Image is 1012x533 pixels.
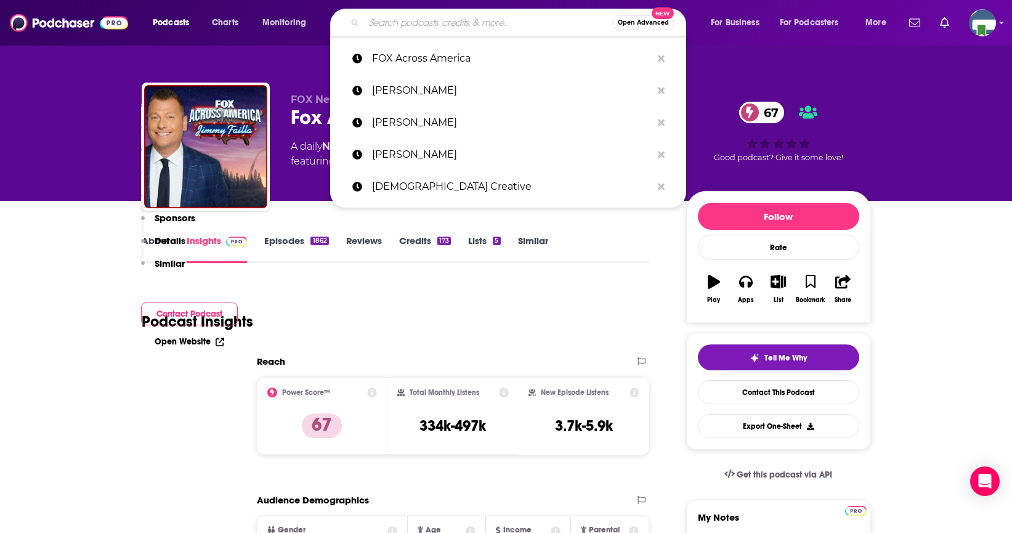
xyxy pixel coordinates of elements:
p: joel osteen [372,139,652,171]
div: Apps [738,296,754,304]
a: [PERSON_NAME] [330,139,686,171]
p: Similar [155,258,185,269]
a: Pro website [845,504,867,516]
button: Bookmark [795,267,827,311]
span: Monitoring [262,14,306,31]
a: Similar [518,235,548,263]
button: tell me why sparkleTell Me Why [698,344,859,370]
button: Play [698,267,730,311]
a: News [322,140,350,152]
button: Export One-Sheet [698,414,859,438]
div: Search podcasts, credits, & more... [342,9,698,37]
img: Podchaser - Follow, Share and Rate Podcasts [10,11,128,35]
button: Open AdvancedNew [612,15,674,30]
h2: Reach [257,356,285,367]
a: Episodes1862 [264,235,328,263]
a: Contact This Podcast [698,380,859,404]
img: User Profile [969,9,996,36]
span: Open Advanced [618,20,669,26]
span: For Podcasters [780,14,839,31]
div: 1862 [310,237,328,245]
a: [PERSON_NAME] [330,75,686,107]
a: Get this podcast via API [714,460,843,490]
h3: 334k-497k [419,417,486,435]
a: Open Website [155,336,224,347]
span: More [865,14,886,31]
div: Open Intercom Messenger [970,466,1000,496]
button: Similar [141,258,185,280]
div: List [774,296,783,304]
a: Show notifications dropdown [904,12,925,33]
button: open menu [254,13,322,33]
span: featuring [291,154,646,169]
a: 67 [739,102,785,123]
a: FOX Across America [330,43,686,75]
span: Tell Me Why [764,353,807,363]
div: A daily podcast [291,139,646,169]
img: Fox Across America w/ Jimmy Failla [144,85,267,208]
a: Credits173 [399,235,451,263]
a: Charts [204,13,246,33]
h3: 3.7k-5.9k [555,417,613,435]
span: Get this podcast via API [737,470,832,480]
span: New [652,7,674,19]
p: Christian Creative [372,171,652,203]
span: Charts [212,14,238,31]
p: Ben Shapiro [372,107,652,139]
a: Lists5 [468,235,500,263]
p: 67 [302,413,342,438]
span: For Business [711,14,759,31]
button: open menu [857,13,902,33]
a: Reviews [346,235,382,263]
h2: Total Monthly Listens [410,388,479,397]
button: Show profile menu [969,9,996,36]
h2: Power Score™ [282,388,330,397]
a: Show notifications dropdown [935,12,954,33]
button: Share [827,267,859,311]
p: Details [155,235,185,246]
span: 67 [751,102,785,123]
span: Good podcast? Give it some love! [714,153,843,162]
p: FOX Across America [372,43,652,75]
a: [DEMOGRAPHIC_DATA] Creative [330,171,686,203]
button: Contact Podcast [141,303,238,325]
span: FOX News Podcasts [291,94,395,105]
label: My Notes [698,511,859,533]
span: Logged in as KCMedia [969,9,996,36]
h2: Audience Demographics [257,494,369,506]
button: Apps [730,267,762,311]
button: open menu [702,13,775,33]
img: Podchaser Pro [845,506,867,516]
div: Play [707,296,720,304]
img: tell me why sparkle [750,353,759,363]
button: open menu [772,13,857,33]
div: Share [835,296,851,304]
button: Details [141,235,185,258]
input: Search podcasts, credits, & more... [364,13,612,33]
button: Follow [698,203,859,230]
h2: New Episode Listens [541,388,609,397]
a: [PERSON_NAME] [330,107,686,139]
div: 67Good podcast? Give it some love! [686,94,871,170]
span: Podcasts [153,14,189,31]
div: Rate [698,235,859,260]
button: open menu [144,13,205,33]
div: 173 [437,237,451,245]
div: 5 [493,237,500,245]
button: List [762,267,794,311]
p: Brian Kilmeade [372,75,652,107]
div: Bookmark [796,296,825,304]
